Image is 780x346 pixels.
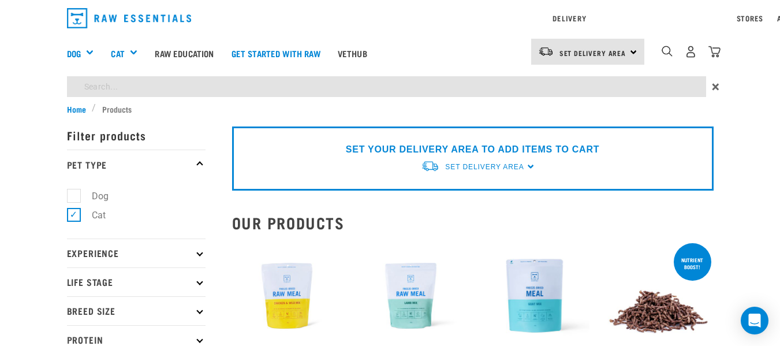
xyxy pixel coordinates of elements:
[559,51,626,55] span: Set Delivery Area
[421,160,439,172] img: van-moving.png
[674,251,711,276] div: nutrient boost!
[685,46,697,58] img: user.png
[67,103,714,115] nav: breadcrumbs
[67,76,706,97] input: Search...
[67,267,206,296] p: Life Stage
[67,150,206,178] p: Pet Type
[662,46,673,57] img: home-icon-1@2x.png
[111,47,124,60] a: Cat
[67,47,81,60] a: Dog
[73,189,113,203] label: Dog
[223,30,329,76] a: Get started with Raw
[73,208,110,222] label: Cat
[67,103,92,115] a: Home
[538,46,554,57] img: van-moving.png
[445,163,524,171] span: Set Delivery Area
[67,296,206,325] p: Breed Size
[67,121,206,150] p: Filter products
[329,30,376,76] a: Vethub
[67,8,192,28] img: Raw Essentials Logo
[146,30,222,76] a: Raw Education
[553,16,586,20] a: Delivery
[737,16,764,20] a: Stores
[58,3,723,33] nav: dropdown navigation
[67,103,86,115] span: Home
[67,239,206,267] p: Experience
[232,214,714,232] h2: Our Products
[708,46,721,58] img: home-icon@2x.png
[741,307,768,334] div: Open Intercom Messenger
[712,76,719,97] span: ×
[346,143,599,157] p: SET YOUR DELIVERY AREA TO ADD ITEMS TO CART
